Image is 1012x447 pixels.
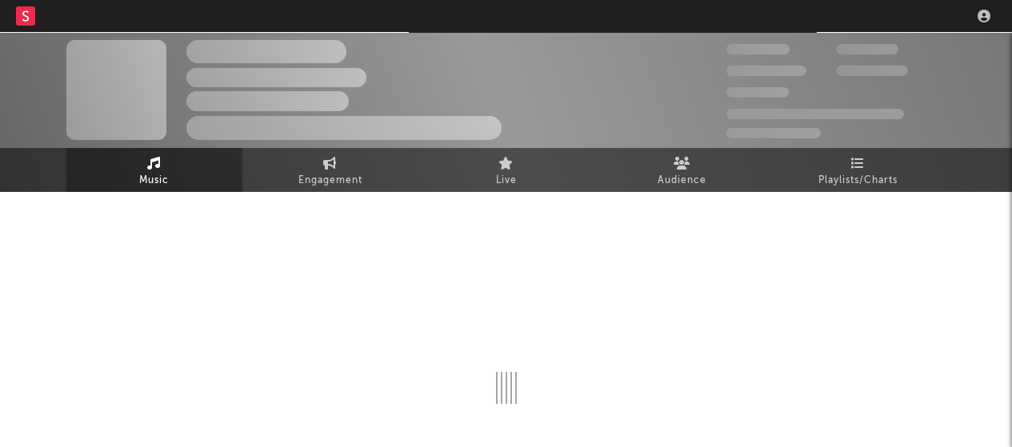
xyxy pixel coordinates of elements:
span: 100 000 [726,87,789,98]
span: 300 000 [726,44,790,54]
a: Engagement [242,148,418,192]
a: Audience [594,148,770,192]
span: 50 000 000 [726,66,806,76]
span: Audience [658,171,706,190]
span: Music [139,171,169,190]
span: 50 000 000 Monthly Listeners [726,109,904,119]
span: Engagement [298,171,362,190]
a: Music [66,148,242,192]
span: Live [496,171,517,190]
span: Playlists/Charts [818,171,898,190]
span: 1 000 000 [836,66,908,76]
span: Jump Score: 85.0 [726,128,821,138]
a: Playlists/Charts [770,148,946,192]
span: 100 000 [836,44,898,54]
a: Live [418,148,594,192]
